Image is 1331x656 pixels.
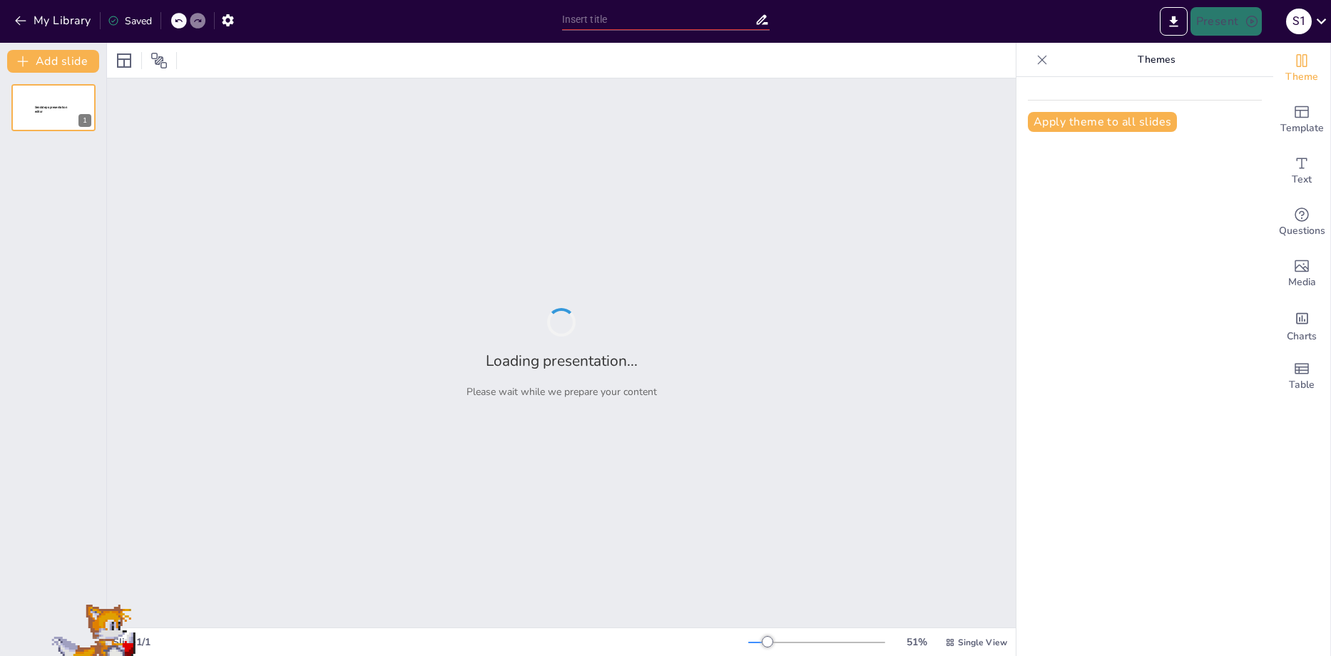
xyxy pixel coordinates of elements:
[1273,351,1330,402] div: Add a table
[1160,7,1188,36] button: Export to PowerPoint
[11,84,96,131] div: 1
[113,635,748,649] div: Slide 1 / 1
[1273,299,1330,351] div: Add charts and graphs
[1286,9,1312,34] div: s 1
[1289,377,1315,393] span: Table
[1292,172,1312,188] span: Text
[1273,197,1330,248] div: Get real-time input from your audience
[1028,112,1177,132] button: Apply theme to all slides
[1190,7,1262,36] button: Present
[78,114,91,127] div: 1
[35,106,67,113] span: Sendsteps presentation editor
[1287,329,1317,344] span: Charts
[486,351,638,371] h2: Loading presentation...
[113,49,136,72] div: Layout
[1286,7,1312,36] button: s 1
[1279,223,1325,239] span: Questions
[958,637,1007,648] span: Single View
[108,14,152,28] div: Saved
[466,385,657,399] p: Please wait while we prepare your content
[1288,275,1316,290] span: Media
[1285,69,1318,85] span: Theme
[1280,121,1324,136] span: Template
[7,50,99,73] button: Add slide
[1273,94,1330,145] div: Add ready made slides
[11,9,97,32] button: My Library
[1054,43,1259,77] p: Themes
[151,52,168,69] span: Position
[1273,43,1330,94] div: Change the overall theme
[1273,145,1330,197] div: Add text boxes
[562,9,755,30] input: Insert title
[899,635,934,649] div: 51 %
[1273,248,1330,299] div: Add images, graphics, shapes or video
